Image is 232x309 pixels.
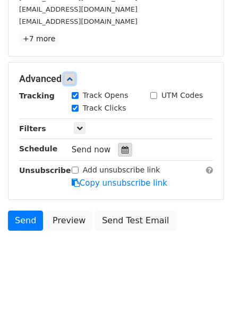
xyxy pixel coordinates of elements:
strong: Unsubscribe [19,166,71,175]
a: Copy unsubscribe link [72,178,167,188]
small: [EMAIL_ADDRESS][DOMAIN_NAME] [19,5,138,13]
label: UTM Codes [161,90,203,101]
strong: Filters [19,124,46,133]
label: Track Opens [83,90,128,101]
a: Preview [46,211,92,231]
span: Send now [72,145,111,154]
a: Send [8,211,43,231]
a: +7 more [19,32,59,46]
iframe: Chat Widget [179,258,232,309]
strong: Schedule [19,144,57,153]
label: Track Clicks [83,103,126,114]
strong: Tracking [19,92,55,100]
a: Send Test Email [95,211,176,231]
h5: Advanced [19,73,213,85]
small: [EMAIL_ADDRESS][DOMAIN_NAME] [19,17,138,25]
label: Add unsubscribe link [83,165,160,176]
